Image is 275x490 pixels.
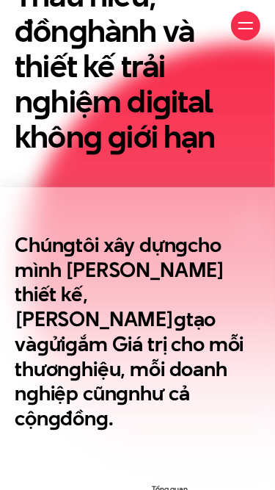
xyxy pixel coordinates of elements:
[153,79,171,123] en: g
[48,404,61,433] en: g
[174,305,186,334] en: g
[65,330,78,359] en: g
[96,404,109,433] en: g
[84,115,102,159] en: g
[15,233,260,431] h2: Chún tôi xây dựn cho mình [PERSON_NAME] thiết kế, [PERSON_NAME] tạo và ửi ắm Giá trị cho mỗi thươ...
[108,115,126,159] en: g
[117,379,129,408] en: g
[26,379,39,408] en: g
[32,79,51,123] en: g
[37,330,49,359] en: g
[63,231,76,259] en: g
[69,355,81,383] en: g
[176,231,188,259] en: g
